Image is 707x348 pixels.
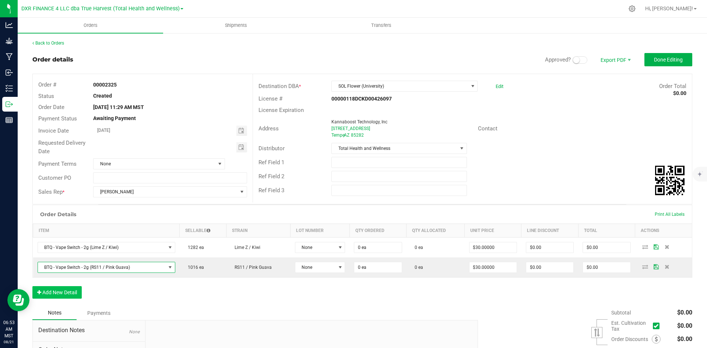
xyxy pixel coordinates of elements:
th: Lot Number [291,224,350,238]
button: Add New Detail [32,286,82,299]
inline-svg: Inbound [6,69,13,76]
span: Ref Field 3 [258,187,284,194]
span: Toggle calendar [236,142,247,152]
span: Distributor [258,145,285,152]
span: Subtotal [611,310,631,316]
input: 0 [469,242,517,253]
span: Order Total [659,83,686,89]
span: Order Discounts [611,336,652,342]
inline-svg: Reports [6,116,13,124]
span: Save Order Detail [651,245,662,249]
input: 0 [583,262,630,273]
span: Payment Terms [38,161,77,167]
span: Ref Field 1 [258,159,284,166]
span: Order Date [38,104,64,110]
img: Scan me! [655,166,685,195]
span: Status [38,93,54,99]
span: Orders [74,22,108,29]
input: 0 [583,242,630,253]
input: 0 [526,262,573,273]
iframe: Resource center [7,289,29,311]
a: Back to Orders [32,41,64,46]
input: 0 [354,262,401,273]
strong: Created [93,93,112,99]
span: $0.00 [677,309,692,316]
th: Line Discount [521,224,578,238]
span: Shipments [215,22,257,29]
input: 0 [354,242,401,253]
qrcode: 00002325 [655,166,685,195]
strong: Awaiting Payment [93,115,136,121]
span: Contact [478,125,497,132]
span: Requested Delivery Date [38,140,85,155]
span: None [295,262,336,273]
a: Shipments [163,18,309,33]
span: DXR FINANCE 4 LLC dba True Harvest (Total Health and Wellness) [21,6,180,12]
th: Item [33,224,180,238]
span: Delete Order Detail [662,245,673,249]
span: $0.00 [677,322,692,329]
th: Qty Ordered [349,224,406,238]
span: Payment Status [38,115,77,122]
span: Print All Labels [655,212,685,217]
li: Export PDF [593,53,637,66]
strong: [DATE] 11:29 AM MST [93,104,144,110]
p: 06:53 AM MST [3,319,14,339]
span: 85282 [351,133,364,138]
span: Toggle calendar [236,126,247,136]
span: None [129,329,140,334]
th: Qty Allocated [407,224,465,238]
span: Done Editing [654,57,683,63]
p: 08/21 [3,339,14,345]
a: Edit [496,84,503,89]
span: Delete Order Detail [662,264,673,269]
span: Tempe [331,133,345,138]
span: Address [258,125,279,132]
span: License # [258,95,282,102]
th: Actions [635,224,692,238]
span: BTQ - Vape Switch - 2g (RS11 / Pink Guava) [38,262,166,273]
th: Total [578,224,635,238]
span: Destination DBA [258,83,299,89]
span: [PERSON_NAME] [94,187,237,197]
span: Lime Z / Kiwi [231,245,260,250]
span: Ref Field 2 [258,173,284,180]
a: Transfers [309,18,454,33]
span: Destination Notes [38,326,140,335]
span: Save Order Detail [651,264,662,269]
span: Transfers [361,22,401,29]
input: 0 [526,242,573,253]
span: Approved? [545,56,571,63]
span: 1282 ea [184,245,204,250]
span: [STREET_ADDRESS] [331,126,370,131]
input: 0 [469,262,517,273]
span: Kannaboost Technology, Inc [331,119,387,124]
span: 0 ea [411,265,423,270]
h1: Order Details [40,211,76,217]
div: Notes [32,306,77,320]
span: 0 ea [411,245,423,250]
strong: 00000118DCKD00426097 [331,96,392,102]
th: Unit Price [465,224,521,238]
button: Done Editing [644,53,692,66]
span: None [94,159,215,169]
span: $0.00 [677,335,692,342]
th: Sellable [180,224,226,238]
inline-svg: Manufacturing [6,53,13,60]
span: Hi, [PERSON_NAME]! [645,6,693,11]
span: , [343,133,344,138]
inline-svg: Outbound [6,101,13,108]
inline-svg: Analytics [6,21,13,29]
th: Strain [226,224,291,238]
span: 1016 ea [184,265,204,270]
span: Order # [38,81,56,88]
span: Customer PO [38,175,71,181]
span: License Expiration [258,107,304,113]
div: Manage settings [627,5,637,12]
strong: 00002325 [93,82,117,88]
span: RS11 / Pink Guava [231,265,272,270]
inline-svg: Inventory [6,85,13,92]
span: Est. Cultivation Tax [611,320,650,332]
span: Calculate cultivation tax [653,321,663,331]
